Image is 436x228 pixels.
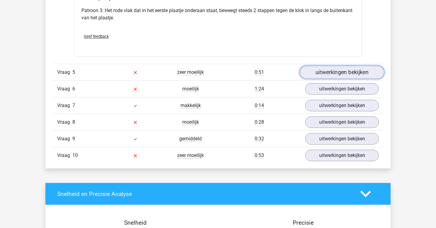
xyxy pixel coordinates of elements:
span: 0:51 [255,69,264,75]
h4: Precisie [225,219,381,226]
span: moeilijk [182,86,199,92]
span: zeer moeilijk [177,152,204,158]
span: gemiddeld [179,136,202,142]
span: 0:32 [255,136,264,142]
span: 0:53 [255,152,264,158]
span: Vraag [57,119,72,126]
h4: Snelheid [57,219,213,226]
span: makkelijk [180,103,201,109]
span: Vraag [57,135,72,142]
span: 0:28 [255,119,264,125]
span: Vraag [57,102,72,109]
span: 6 [72,86,75,92]
p: Patroon 3: Het rode vlak dat in het eerste plaatje onderaan staat, beweegt steeds 2 stappen tegen... [81,7,355,21]
span: Vraag [57,152,72,159]
a: uitwerkingen bekijken [305,133,379,145]
span: 9 [72,136,75,142]
a: uitwerkingen bekijken [300,66,384,79]
a: uitwerkingen bekijken [305,100,379,111]
span: 7 [72,103,75,108]
span: moeilijk [182,119,199,125]
span: 10 [72,152,78,158]
h4: Snelheid en Precisie Analyse [57,191,351,197]
span: 5 [72,69,75,75]
span: zeer moeilijk [177,69,204,75]
a: uitwerkingen bekijken [305,83,379,95]
span: 1:24 [255,86,264,92]
a: uitwerkingen bekijken [305,150,379,161]
span: 0:14 [255,103,264,109]
span: 8 [72,119,75,125]
a: uitwerkingen bekijken [305,116,379,128]
span: Vraag [57,69,72,76]
span: Geef feedback [84,34,109,39]
span: Vraag [57,85,72,93]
